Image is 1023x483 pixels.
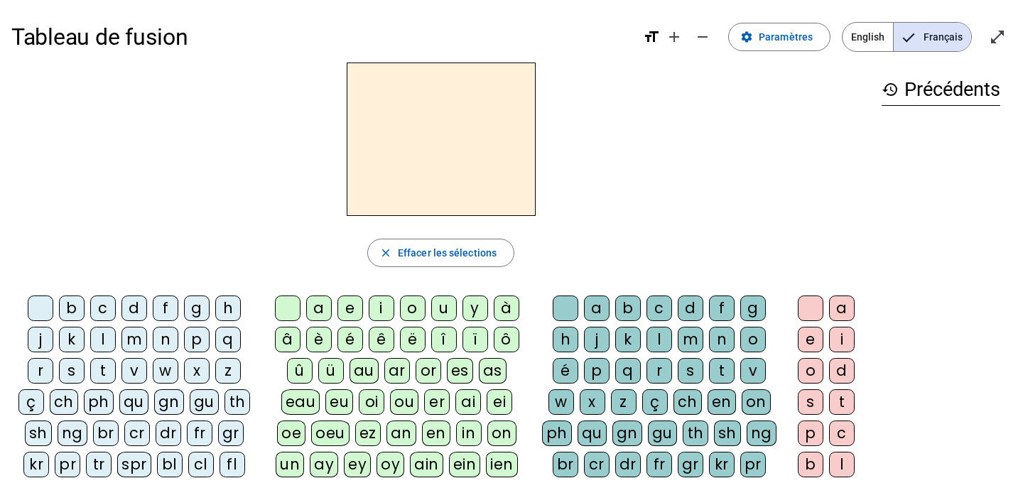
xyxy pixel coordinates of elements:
div: n [709,327,735,352]
div: ç [642,389,668,415]
div: pr [740,452,766,477]
div: r [28,358,53,384]
div: é [337,327,363,352]
div: gn [154,389,184,415]
div: â [275,327,301,352]
div: i [369,295,394,321]
div: l [646,327,672,352]
div: br [93,420,119,446]
div: ô [494,327,519,352]
div: en [422,420,450,446]
div: q [215,327,241,352]
div: fr [646,452,672,477]
div: p [584,358,610,384]
div: tr [86,452,112,477]
div: in [456,420,482,446]
div: x [580,389,605,415]
div: û [287,358,313,384]
div: gn [612,420,642,446]
div: ë [400,327,426,352]
div: bl [157,452,183,477]
div: ez [355,420,381,446]
div: b [615,295,641,321]
div: pr [55,452,80,477]
mat-icon: open_in_full [989,28,1006,45]
div: y [462,295,488,321]
div: fl [220,452,245,477]
div: q [615,358,641,384]
div: s [59,358,85,384]
div: b [798,452,823,477]
div: gr [218,420,244,446]
div: a [584,295,610,321]
div: é [553,358,578,384]
div: ng [747,420,776,446]
div: c [646,295,672,321]
div: au [350,358,379,384]
div: ch [50,389,78,415]
h1: Tableau de fusion [11,14,632,60]
span: Effacer les sélections [398,244,497,261]
div: s [798,389,823,415]
h3: Précédents [882,74,1000,106]
div: l [90,327,116,352]
div: ay [310,452,338,477]
mat-icon: close [379,246,392,259]
div: sh [714,420,741,446]
div: ï [462,327,488,352]
div: l [829,452,855,477]
div: dr [615,452,641,477]
div: k [615,327,641,352]
span: Paramètres [759,28,813,45]
div: en [708,389,736,415]
div: j [584,327,610,352]
div: gr [678,452,703,477]
div: br [553,452,578,477]
span: English [843,23,893,51]
span: Français [894,23,971,51]
div: ain [410,452,443,477]
div: ien [486,452,518,477]
div: o [798,358,823,384]
div: oy [377,452,404,477]
div: a [829,295,855,321]
div: th [683,420,708,446]
div: c [90,295,116,321]
div: dr [156,420,181,446]
mat-icon: settings [740,31,753,43]
button: Entrer en plein écran [983,23,1012,51]
div: er [424,389,450,415]
div: oe [277,420,305,446]
div: ch [673,389,702,415]
div: z [611,389,637,415]
div: m [678,327,703,352]
div: kr [709,452,735,477]
div: c [829,420,855,446]
div: e [798,327,823,352]
div: cr [124,420,150,446]
div: u [431,295,457,321]
div: un [276,452,304,477]
div: d [678,295,703,321]
div: cr [584,452,610,477]
div: qu [119,389,148,415]
div: o [400,295,426,321]
div: kr [23,452,49,477]
div: an [386,420,416,446]
div: a [306,295,332,321]
div: qu [578,420,607,446]
div: g [740,295,766,321]
div: j [28,327,53,352]
button: Effacer les sélections [367,239,514,267]
div: spr [117,452,151,477]
div: à [494,295,519,321]
div: ç [18,389,44,415]
div: î [431,327,457,352]
div: x [184,358,210,384]
div: oeu [311,420,350,446]
div: d [121,295,147,321]
div: t [709,358,735,384]
div: ê [369,327,394,352]
mat-icon: add [666,28,683,45]
div: v [740,358,766,384]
